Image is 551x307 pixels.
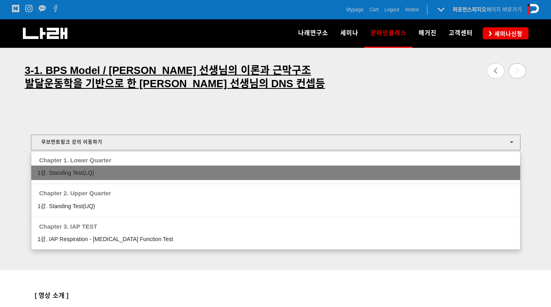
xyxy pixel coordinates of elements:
[25,78,325,90] u: 발달운동학을 기반으로 한 [PERSON_NAME] 선생님의 DNS 컨셉등
[31,199,520,213] a: 1강. Standing Test(UQ)
[292,19,334,47] a: 나래연구소
[483,27,529,39] a: 세미나신청
[340,29,358,37] span: 세미나
[370,27,407,39] span: 온라인클래스
[298,29,328,37] span: 나래연구소
[419,29,437,37] span: 매거진
[453,6,522,12] a: 퍼포먼스피지오페이지 바로가기
[443,19,479,47] a: 고객센터
[39,190,111,196] b: Chapter 2. Upper Quarter
[364,19,413,47] a: 온라인클래스
[384,6,399,14] a: Logout
[334,19,364,47] a: 세미나
[346,6,364,14] a: Mypage
[25,64,311,76] u: 3-1. BPS Model / [PERSON_NAME] 선생님의 이론과 근막구조
[39,157,112,164] b: Chapter 1. Lower Quarter
[31,166,520,180] a: 1강. Standing Test(LQ)
[25,59,355,94] a: 3-1. BPS Model / [PERSON_NAME] 선생님의 이론과 근막구조발달운동학을 기반으로 한 [PERSON_NAME] 선생님의 DNS 컨셉등
[453,6,486,12] strong: 퍼포먼스피지오
[413,19,443,47] a: 매거진
[31,232,520,246] a: 1강. IAP Respiration - [MEDICAL_DATA] Function Test
[449,29,473,37] span: 고객센터
[370,6,379,14] a: Cart
[39,223,98,230] b: Chapter 3. IAP TEST
[492,30,523,38] span: 세미나신청
[405,6,419,14] a: Notice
